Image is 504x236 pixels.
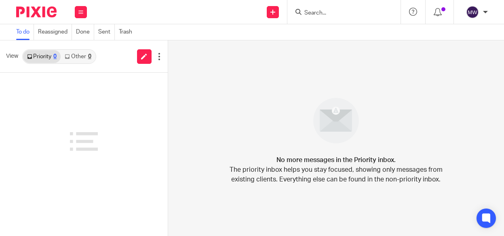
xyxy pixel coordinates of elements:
a: Trash [119,24,136,40]
img: svg%3E [466,6,479,19]
img: image [308,93,364,149]
a: Other0 [61,50,95,63]
a: Reassigned [38,24,72,40]
div: 0 [88,54,91,59]
p: The priority inbox helps you stay focused, showing only messages from existing clients. Everythin... [229,165,443,184]
img: Pixie [16,6,57,17]
a: To do [16,24,34,40]
h4: No more messages in the Priority inbox. [276,155,396,165]
a: Priority0 [23,50,61,63]
span: View [6,52,18,61]
a: Sent [98,24,115,40]
div: 0 [53,54,57,59]
input: Search [304,10,376,17]
a: Done [76,24,94,40]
